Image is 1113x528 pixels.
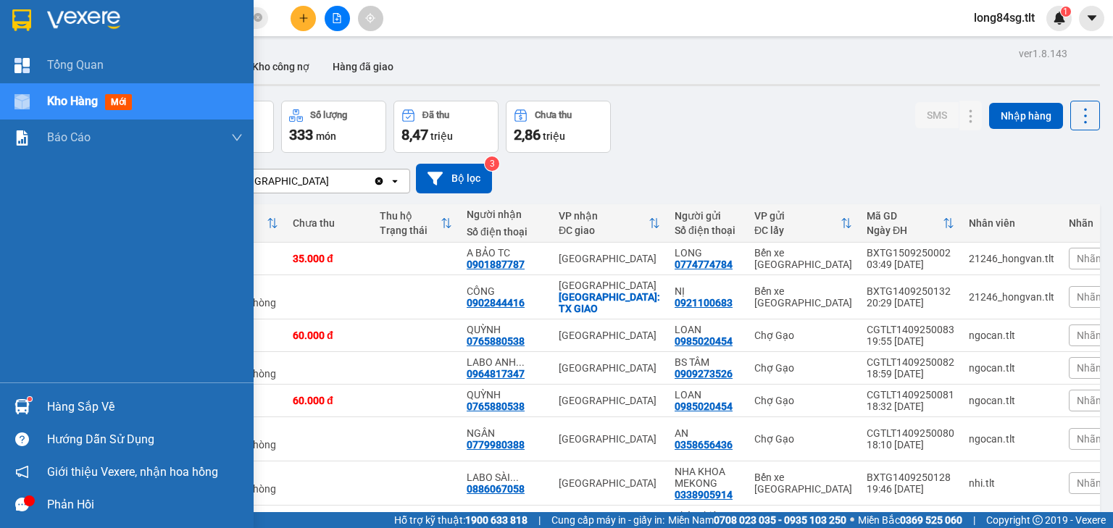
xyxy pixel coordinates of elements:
[559,291,660,314] div: Giao: TX GIAO
[422,110,449,120] div: Đã thu
[1061,7,1071,17] sup: 1
[28,397,32,401] sup: 1
[559,280,660,291] div: [GEOGRAPHIC_DATA]
[559,433,660,445] div: [GEOGRAPHIC_DATA]
[389,175,401,187] svg: open
[394,512,528,528] span: Hỗ trợ kỹ thuật:
[969,433,1054,445] div: ngocan.tlt
[754,285,852,309] div: Bến xe [GEOGRAPHIC_DATA]
[299,13,309,23] span: plus
[867,472,954,483] div: BXTG1409250128
[754,225,841,236] div: ĐC lấy
[372,204,459,243] th: Toggle SortBy
[858,512,962,528] span: Miền Bắc
[989,103,1063,129] button: Nhập hàng
[293,395,365,406] div: 60.000 đ
[1053,12,1066,25] img: icon-new-feature
[358,6,383,31] button: aim
[675,225,740,236] div: Số điện thoại
[714,514,846,526] strong: 0708 023 035 - 0935 103 250
[14,94,30,109] img: warehouse-icon
[867,401,954,412] div: 18:32 [DATE]
[675,466,740,489] div: NHA KHOA MEKONG
[485,156,499,171] sup: 3
[867,439,954,451] div: 18:10 [DATE]
[467,389,544,401] div: QUỲNH
[747,204,859,243] th: Toggle SortBy
[675,297,733,309] div: 0921100683
[105,94,132,110] span: mới
[1077,433,1101,445] span: Nhãn
[47,429,243,451] div: Hướng dẫn sử dụng
[467,285,544,297] div: CÔNG
[867,247,954,259] div: BXTG1509250002
[47,494,243,516] div: Phản hồi
[867,225,943,236] div: Ngày ĐH
[14,58,30,73] img: dashboard-icon
[15,432,29,446] span: question-circle
[559,362,660,374] div: [GEOGRAPHIC_DATA]
[325,6,350,31] button: file-add
[538,512,541,528] span: |
[962,9,1046,27] span: long84sg.tlt
[467,247,544,259] div: A BẢO TC
[467,209,544,220] div: Người nhận
[559,330,660,341] div: [GEOGRAPHIC_DATA]
[675,356,740,368] div: BS TÂM
[1019,46,1067,62] div: ver 1.8.143
[47,94,98,108] span: Kho hàng
[543,130,565,142] span: triệu
[47,128,91,146] span: Báo cáo
[867,356,954,368] div: CGTLT1409250082
[47,463,218,481] span: Giới thiệu Vexere, nhận hoa hồng
[754,472,852,495] div: Bến xe [GEOGRAPHIC_DATA]
[754,395,852,406] div: Chợ Gạo
[467,483,525,495] div: 0886067058
[675,368,733,380] div: 0909273526
[516,356,525,368] span: ...
[1077,253,1101,264] span: Nhãn
[559,210,649,222] div: VP nhận
[1079,6,1104,31] button: caret-down
[467,297,525,309] div: 0902844416
[668,512,846,528] span: Miền Nam
[293,330,365,341] div: 60.000 đ
[675,401,733,412] div: 0985020454
[867,483,954,495] div: 19:46 [DATE]
[867,285,954,297] div: BXTG1409250132
[969,253,1054,264] div: 21246_hongvan.tlt
[867,427,954,439] div: CGTLT1409250080
[14,399,30,414] img: warehouse-icon
[332,13,342,23] span: file-add
[754,433,852,445] div: Chợ Gạo
[321,49,405,84] button: Hàng đã giao
[867,324,954,335] div: CGTLT1409250083
[254,12,262,25] span: close-circle
[867,335,954,347] div: 19:55 [DATE]
[47,396,243,418] div: Hàng sắp về
[254,13,262,22] span: close-circle
[969,330,1054,341] div: ngocan.tlt
[1077,477,1101,489] span: Nhãn
[675,324,740,335] div: LOAN
[551,512,664,528] span: Cung cấp máy in - giấy in:
[316,130,336,142] span: món
[675,427,740,439] div: AN
[867,297,954,309] div: 20:29 [DATE]
[867,389,954,401] div: CGTLT1409250081
[1077,395,1101,406] span: Nhãn
[289,126,313,143] span: 333
[675,335,733,347] div: 0985020454
[675,489,733,500] div: 0338905914
[1033,515,1043,525] span: copyright
[293,253,365,264] div: 35.000 đ
[867,210,943,222] div: Mã GD
[465,514,528,526] strong: 1900 633 818
[969,291,1054,303] div: 21246_hongvan.tlt
[675,285,740,297] div: NỊ
[12,9,31,31] img: logo-vxr
[559,253,660,264] div: [GEOGRAPHIC_DATA]
[535,110,572,120] div: Chưa thu
[467,368,525,380] div: 0964817347
[915,102,959,128] button: SMS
